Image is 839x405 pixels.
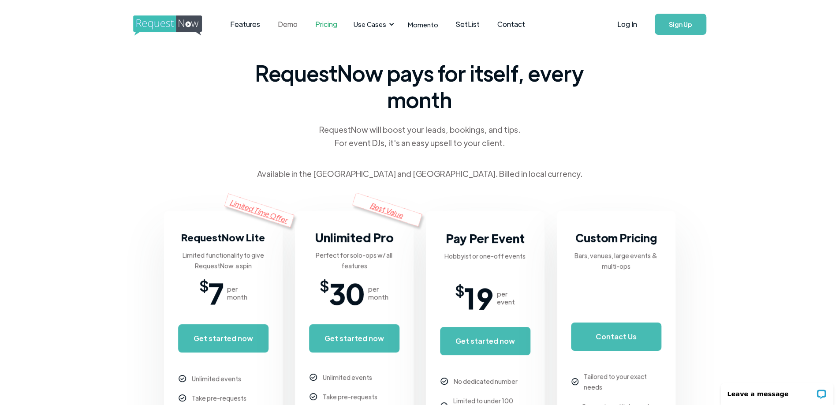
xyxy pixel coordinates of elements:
h3: Unlimited Pro [315,229,394,246]
a: Demo [269,11,306,38]
span: 7 [209,280,224,306]
a: Sign Up [655,14,706,35]
div: Available in the [GEOGRAPHIC_DATA] and [GEOGRAPHIC_DATA]. Billed in local currency. [257,167,582,180]
div: Use Cases [354,19,386,29]
span: RequestNow pays for itself, every month [252,60,587,112]
a: Contact [488,11,534,38]
div: Unlimited events [323,372,372,382]
span: $ [199,280,209,290]
a: SetList [447,11,488,38]
a: Contact Us [571,322,661,351]
a: Get started now [178,324,268,352]
img: checkmark [309,374,317,381]
span: $ [455,285,464,295]
div: Best Value [352,192,422,226]
a: Features [221,11,269,38]
span: $ [320,280,329,290]
div: Perfect for solo-ops w/ all features [309,250,399,271]
strong: Custom Pricing [575,230,657,245]
img: requestnow logo [133,15,218,36]
h3: RequestNow Lite [181,229,265,246]
div: per month [368,285,388,301]
strong: Pay Per Event [446,230,525,246]
a: Get started now [309,324,399,352]
a: Momento [399,11,447,37]
iframe: LiveChat chat widget [715,377,839,405]
div: Take pre-requests [323,391,377,402]
div: No dedicated number [454,376,518,386]
span: 30 [329,280,365,306]
img: checkmark [440,378,448,385]
div: Take pre-requests [192,393,246,403]
div: per event [497,290,515,306]
div: Unlimited events [192,373,241,384]
a: Pricing [306,11,346,38]
img: checkmark [179,394,186,402]
img: checkmark [309,393,317,401]
a: Get started now [440,327,530,355]
div: Use Cases [348,11,397,38]
div: RequestNow will boost your leads, bookings, and tips. For event DJs, it's an easy upsell to your ... [318,123,521,150]
a: Log In [608,9,646,40]
a: home [133,15,199,33]
div: Limited Time Offer [224,193,295,227]
img: checkmark [571,378,578,385]
img: checkmark [179,375,186,382]
div: per month [227,285,247,301]
div: Tailored to your exact needs [584,371,661,392]
div: Limited functionality to give RequestNow a spin [178,250,268,271]
div: Bars, venues, large events & multi-ops [571,250,661,271]
span: 19 [464,285,493,311]
div: Hobbyist or one-off events [444,251,526,261]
